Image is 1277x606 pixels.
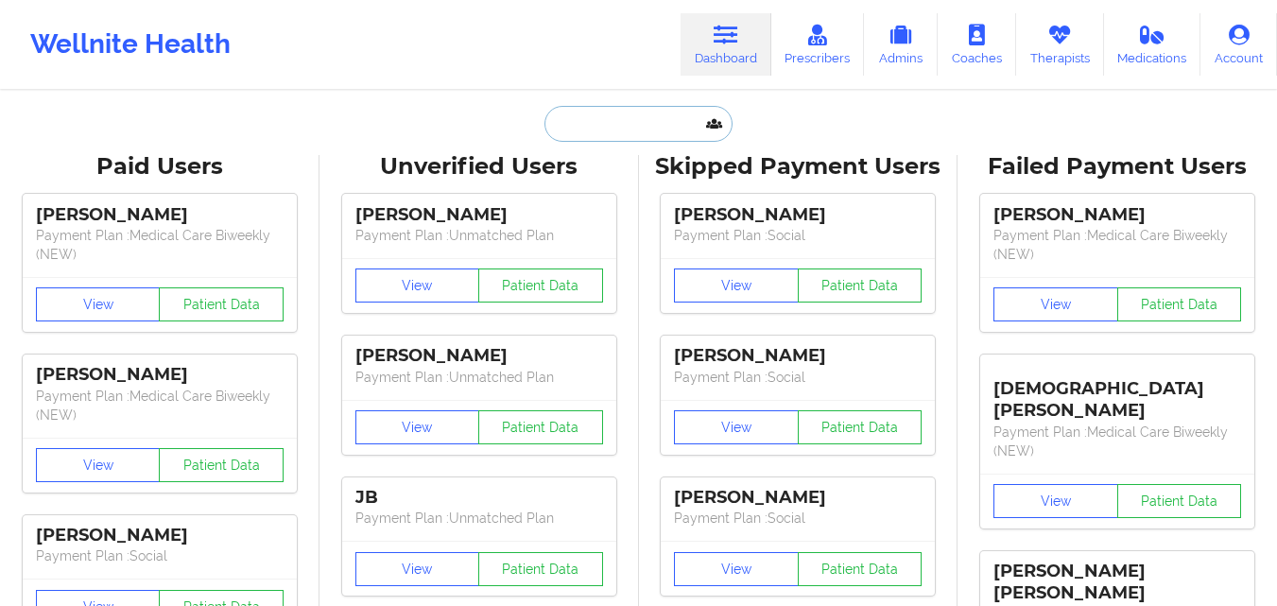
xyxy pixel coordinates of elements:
[674,509,922,528] p: Payment Plan : Social
[971,152,1264,182] div: Failed Payment Users
[355,204,603,226] div: [PERSON_NAME]
[993,423,1241,460] p: Payment Plan : Medical Care Biweekly (NEW)
[652,152,945,182] div: Skipped Payment Users
[355,487,603,509] div: JB
[1200,13,1277,76] a: Account
[771,13,865,76] a: Prescribers
[674,410,799,444] button: View
[36,226,284,264] p: Payment Plan : Medical Care Biweekly (NEW)
[938,13,1016,76] a: Coaches
[355,368,603,387] p: Payment Plan : Unmatched Plan
[355,410,480,444] button: View
[993,204,1241,226] div: [PERSON_NAME]
[993,287,1118,321] button: View
[798,410,923,444] button: Patient Data
[36,525,284,546] div: [PERSON_NAME]
[993,226,1241,264] p: Payment Plan : Medical Care Biweekly (NEW)
[674,226,922,245] p: Payment Plan : Social
[36,204,284,226] div: [PERSON_NAME]
[159,287,284,321] button: Patient Data
[674,268,799,303] button: View
[993,484,1118,518] button: View
[36,546,284,565] p: Payment Plan : Social
[1117,287,1242,321] button: Patient Data
[36,448,161,482] button: View
[674,345,922,367] div: [PERSON_NAME]
[674,368,922,387] p: Payment Plan : Social
[355,226,603,245] p: Payment Plan : Unmatched Plan
[864,13,938,76] a: Admins
[674,552,799,586] button: View
[681,13,771,76] a: Dashboard
[355,345,603,367] div: [PERSON_NAME]
[1016,13,1104,76] a: Therapists
[36,287,161,321] button: View
[13,152,306,182] div: Paid Users
[1117,484,1242,518] button: Patient Data
[1104,13,1201,76] a: Medications
[478,410,603,444] button: Patient Data
[798,552,923,586] button: Patient Data
[355,268,480,303] button: View
[993,561,1241,604] div: [PERSON_NAME] [PERSON_NAME]
[478,268,603,303] button: Patient Data
[159,448,284,482] button: Patient Data
[993,364,1241,422] div: [DEMOGRAPHIC_DATA][PERSON_NAME]
[478,552,603,586] button: Patient Data
[798,268,923,303] button: Patient Data
[36,387,284,424] p: Payment Plan : Medical Care Biweekly (NEW)
[355,552,480,586] button: View
[355,509,603,528] p: Payment Plan : Unmatched Plan
[674,487,922,509] div: [PERSON_NAME]
[333,152,626,182] div: Unverified Users
[674,204,922,226] div: [PERSON_NAME]
[36,364,284,386] div: [PERSON_NAME]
